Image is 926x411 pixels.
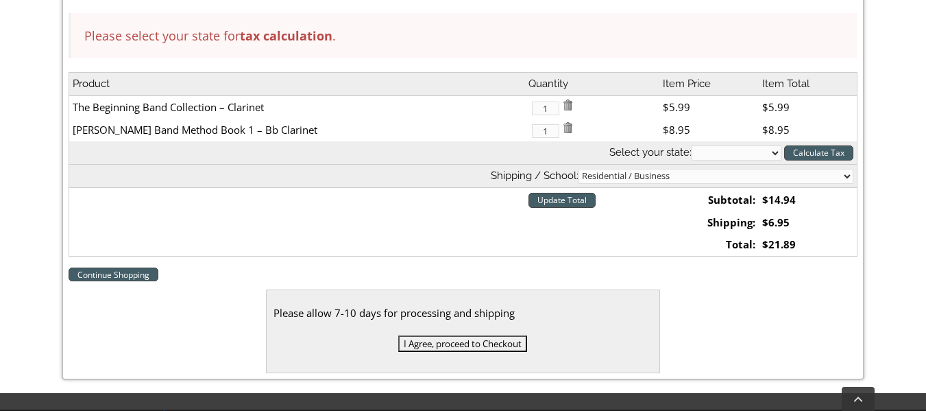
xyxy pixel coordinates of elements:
td: $21.89 [759,233,857,256]
a: Remove item from cart [562,123,573,137]
th: Item Total [759,73,857,96]
td: Shipping: [659,211,759,234]
td: Subtotal: [659,187,759,211]
div: Please select your state for . [69,13,857,58]
td: $5.99 [659,95,759,118]
td: $5.99 [759,95,857,118]
td: $6.95 [759,211,857,234]
th: Shipping / School: [69,164,857,187]
img: Remove Item [562,99,573,110]
div: Please allow 7-10 days for processing and shipping [273,304,653,322]
img: Remove Item [562,122,573,133]
th: Select your state: [69,141,857,165]
th: Quantity [525,73,659,96]
td: $8.95 [659,119,759,141]
td: $14.94 [759,187,857,211]
a: Continue Shopping [69,268,158,281]
td: Total: [659,233,759,256]
input: I Agree, proceed to Checkout [398,336,527,352]
input: Calculate Tax [784,145,853,161]
th: Item Price [659,73,759,96]
input: Update Total [528,193,596,208]
th: Product [69,73,525,96]
strong: tax calculation [240,27,332,44]
select: State billing address [692,145,781,161]
a: Remove item from cart [562,100,573,114]
td: $8.95 [759,119,857,141]
td: The Beginning Band Collection – Clarinet [69,95,525,118]
td: [PERSON_NAME] Band Method Book 1 – Bb Clarinet [69,119,525,141]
